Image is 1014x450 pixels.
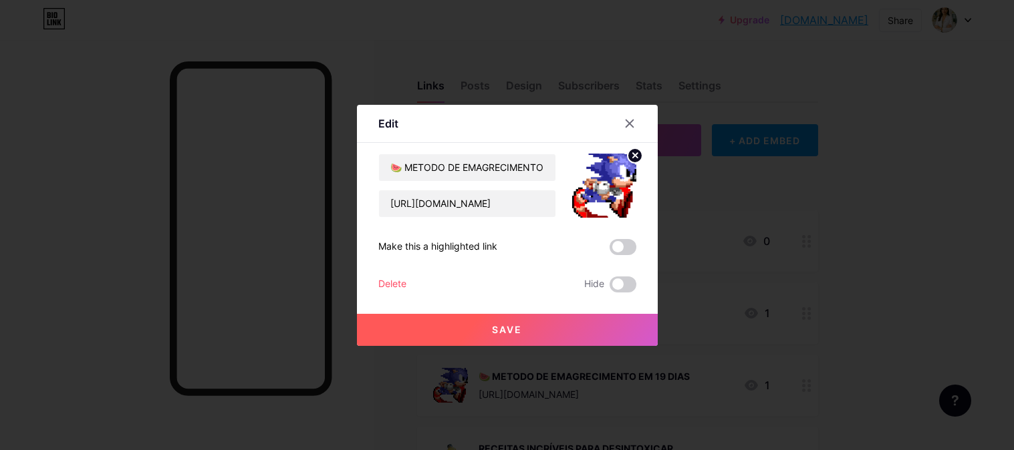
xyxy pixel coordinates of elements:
[378,276,406,292] div: Delete
[357,314,658,346] button: Save
[379,190,555,217] input: URL
[572,154,636,218] img: link_thumbnail
[378,239,497,255] div: Make this a highlighted link
[492,324,522,335] span: Save
[584,276,604,292] span: Hide
[379,154,555,181] input: Title
[378,116,398,132] div: Edit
